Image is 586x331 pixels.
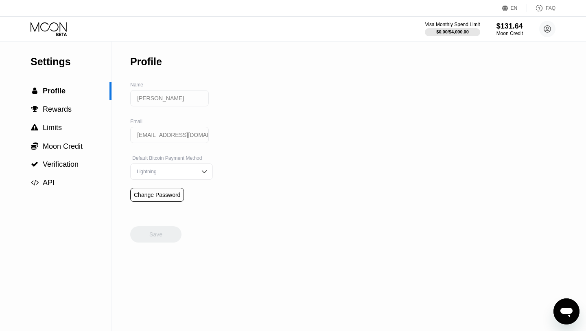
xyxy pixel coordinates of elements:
[31,142,39,150] div: 
[553,298,579,324] iframe: Button to launch messaging window
[496,22,523,36] div: $131.64Moon Credit
[31,106,38,113] span: 
[425,22,480,36] div: Visa Monthly Spend Limit$0.00/$4,000.00
[43,87,66,95] span: Profile
[31,161,38,168] span: 
[511,5,518,11] div: EN
[135,169,196,174] div: Lightning
[43,105,72,113] span: Rewards
[546,5,555,11] div: FAQ
[31,124,38,131] span: 
[436,29,469,34] div: $0.00 / $4,000.00
[496,31,523,36] div: Moon Credit
[43,142,83,150] span: Moon Credit
[43,179,55,187] span: API
[130,56,162,68] div: Profile
[31,179,39,186] span: 
[130,82,213,88] div: Name
[425,22,480,27] div: Visa Monthly Spend Limit
[31,124,39,131] div: 
[31,106,39,113] div: 
[43,124,62,132] span: Limits
[496,22,523,31] div: $131.64
[31,142,38,150] span: 
[31,87,39,95] div: 
[31,161,39,168] div: 
[527,4,555,12] div: FAQ
[130,188,184,202] div: Change Password
[130,155,213,161] div: Default Bitcoin Payment Method
[31,56,112,68] div: Settings
[130,119,213,124] div: Email
[32,87,37,95] span: 
[502,4,527,12] div: EN
[134,192,180,198] div: Change Password
[43,160,79,168] span: Verification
